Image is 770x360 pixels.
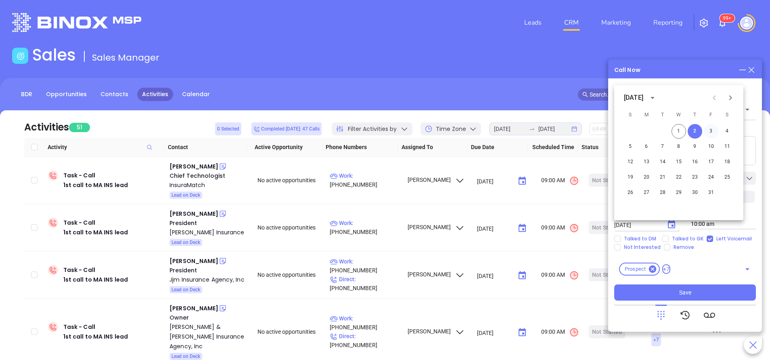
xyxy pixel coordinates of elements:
[172,238,200,247] span: Lead on Deck
[477,177,511,185] input: MM/DD/YYYY
[172,285,200,294] span: Lead on Deck
[720,124,734,139] button: 4
[623,107,638,123] span: Sunday
[169,266,246,275] div: President
[623,139,638,154] button: 5
[592,325,622,338] div: Not Started
[655,155,670,169] button: 14
[92,51,159,64] span: Sales Manager
[578,138,635,157] th: Status
[63,218,128,237] div: Task - Call
[169,322,246,351] div: [PERSON_NAME] & [PERSON_NAME] Insurance Agency, Inc
[646,91,659,105] button: calendar view is open, switch to year view
[330,275,400,293] p: [PHONE_NUMBER]
[169,171,246,180] div: Chief Technologist
[406,328,465,335] span: [PERSON_NAME]
[169,303,218,313] div: [PERSON_NAME]
[688,139,702,154] button: 9
[406,224,465,230] span: [PERSON_NAME]
[63,275,128,284] div: 1st call to MA INS lead
[253,124,320,133] span: Completed [DATE]: 47 Calls
[330,219,400,236] p: [PHONE_NUMBER]
[41,88,92,101] a: Opportunities
[623,185,638,200] button: 26
[48,143,161,152] span: Activity
[740,17,753,29] img: user
[330,173,354,179] span: Work :
[589,123,634,135] button: Edit Due Date
[623,170,638,185] button: 19
[529,126,535,132] span: swap-right
[330,314,400,332] p: [PHONE_NUMBER]
[679,288,691,297] span: Save
[582,92,588,97] span: search
[514,324,530,341] button: Choose date, selected date is Sep 29, 2025
[468,138,528,157] th: Due Date
[348,125,397,133] span: Filter Activities by
[720,170,734,185] button: 25
[398,138,468,157] th: Assigned To
[669,236,707,242] span: Talked to GK
[169,180,246,190] div: InsuraMatch
[521,15,545,31] a: Leads
[257,176,323,185] div: No active opportunities
[169,275,246,284] a: Jjm Insurance Agency, Inc
[63,265,128,284] div: Task - Call
[63,332,128,341] div: 1st call to MA INS lead
[590,90,735,99] input: Search…
[672,155,686,169] button: 15
[16,88,37,101] a: BDR
[436,125,466,133] span: Time Zone
[177,88,215,101] a: Calendar
[169,162,218,171] div: [PERSON_NAME]
[406,177,465,183] span: [PERSON_NAME]
[63,180,128,190] div: 1st call to MA INS lead
[63,227,128,237] div: 1st call to MA INS lead
[32,45,76,65] h1: Sales
[672,107,686,123] span: Wednesday
[662,264,670,274] span: +7
[620,265,651,273] span: Prospect
[704,124,718,139] button: 3
[614,221,660,229] input: MM/DD/YYYY
[614,66,640,74] div: Call Now
[688,170,702,185] button: 23
[528,138,578,157] th: Scheduled Time
[672,124,686,139] button: 1
[639,170,654,185] button: 20
[169,313,246,322] div: Owner
[619,263,660,276] div: Prospect
[653,335,659,344] span: + 7
[670,244,697,251] span: Remove
[655,185,670,200] button: 28
[330,220,354,226] span: Work :
[330,333,356,339] span: Direct :
[655,170,670,185] button: 21
[688,124,702,139] button: 2
[477,272,511,280] input: MM/DD/YYYY
[330,276,356,282] span: Direct :
[704,170,718,185] button: 24
[704,155,718,169] button: 17
[477,328,511,337] input: MM/DD/YYYY
[672,139,686,154] button: 8
[322,138,398,157] th: Phone Numbers
[541,223,579,233] span: 09:00 AM
[720,107,734,123] span: Saturday
[598,15,634,31] a: Marketing
[494,124,525,133] input: Start date
[672,185,686,200] button: 29
[169,219,246,227] div: President
[514,220,530,236] button: Choose date, selected date is Sep 29, 2025
[257,223,323,232] div: No active opportunities
[169,227,246,237] a: [PERSON_NAME] Insurance
[639,139,654,154] button: 6
[650,15,686,31] a: Reporting
[514,267,530,284] button: Choose date, selected date is Sep 29, 2025
[688,185,702,200] button: 30
[614,284,756,301] button: Save
[169,209,218,219] div: [PERSON_NAME]
[63,171,128,190] div: Task - Call
[330,258,354,265] span: Work :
